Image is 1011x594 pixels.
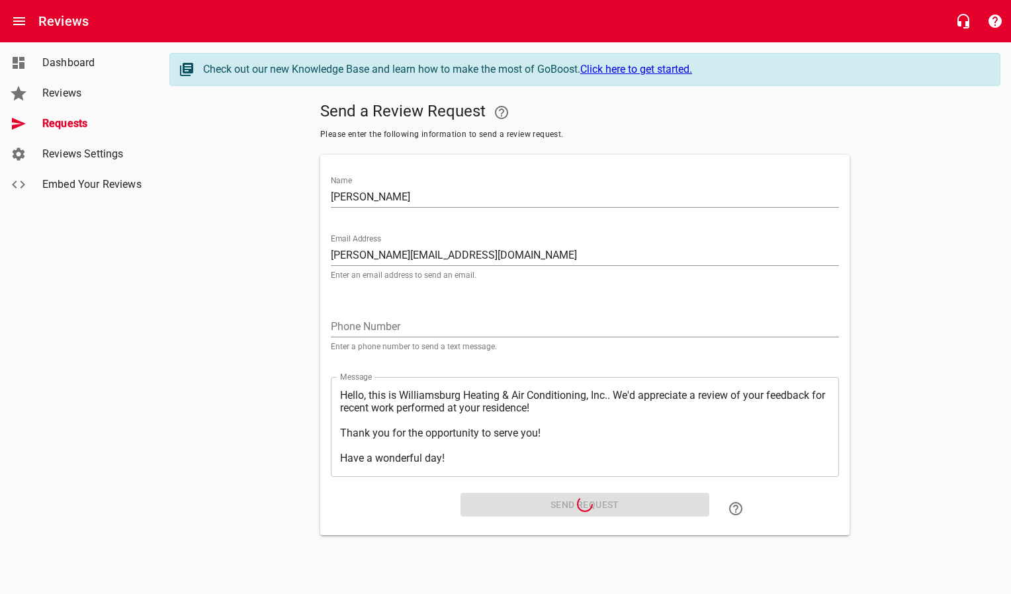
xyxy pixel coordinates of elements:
label: Email Address [331,235,381,243]
span: Reviews Settings [42,146,143,162]
h6: Reviews [38,11,89,32]
p: Enter an email address to send an email. [331,271,839,279]
span: Dashboard [42,55,143,71]
label: Name [331,177,352,185]
h5: Send a Review Request [320,97,850,128]
button: Support Portal [979,5,1011,37]
button: Live Chat [947,5,979,37]
a: Your Google or Facebook account must be connected to "Send a Review Request" [486,97,517,128]
textarea: Hello, this is Williamsburg Heating & Air Conditioning, Inc.. We'd appreciate a review of your fe... [340,389,830,464]
button: Open drawer [3,5,35,37]
span: Embed Your Reviews [42,177,143,192]
span: Reviews [42,85,143,101]
span: Requests [42,116,143,132]
div: Check out our new Knowledge Base and learn how to make the most of GoBoost. [203,62,987,77]
p: Enter a phone number to send a text message. [331,343,839,351]
span: Please enter the following information to send a review request. [320,128,850,142]
a: Click here to get started. [580,63,692,75]
a: Learn how to "Send a Review Request" [720,493,752,525]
